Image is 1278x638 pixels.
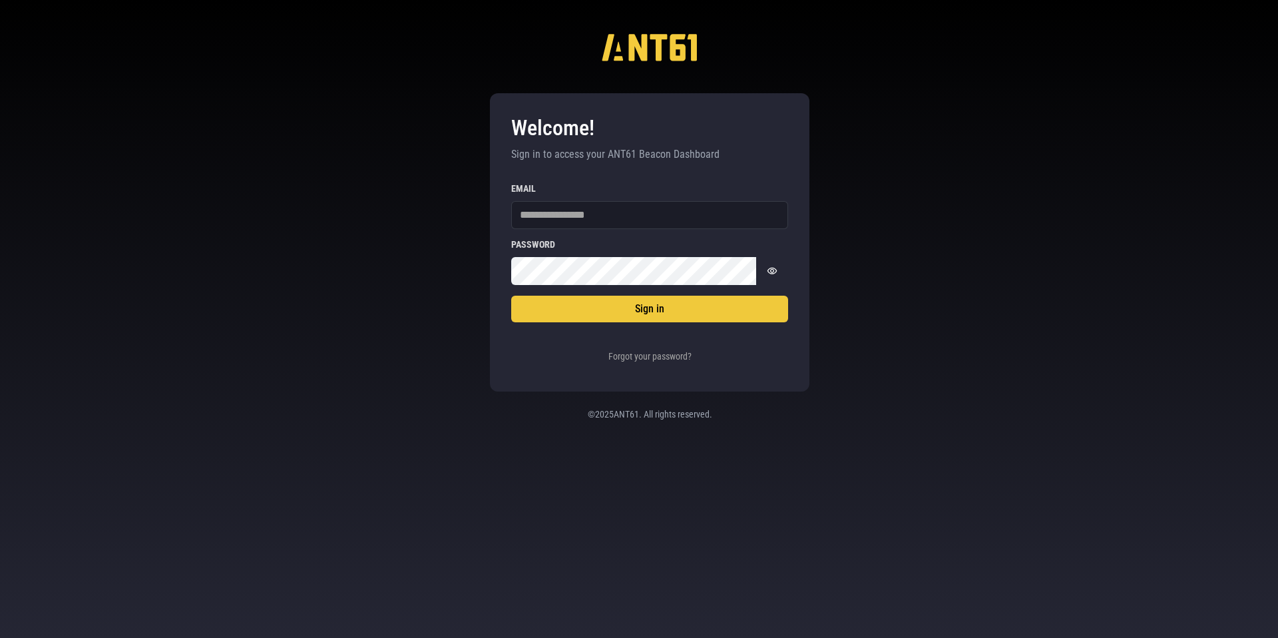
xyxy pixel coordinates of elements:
p: © 2025 ANT61. All rights reserved. [506,408,793,421]
button: Forgot your password? [605,344,695,370]
button: Sign in [511,296,788,322]
button: Show password [756,257,788,285]
label: Email [511,184,788,193]
h3: Welcome! [511,115,788,141]
p: Sign in to access your ANT61 Beacon Dashboard [511,147,788,162]
label: Password [511,240,788,249]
